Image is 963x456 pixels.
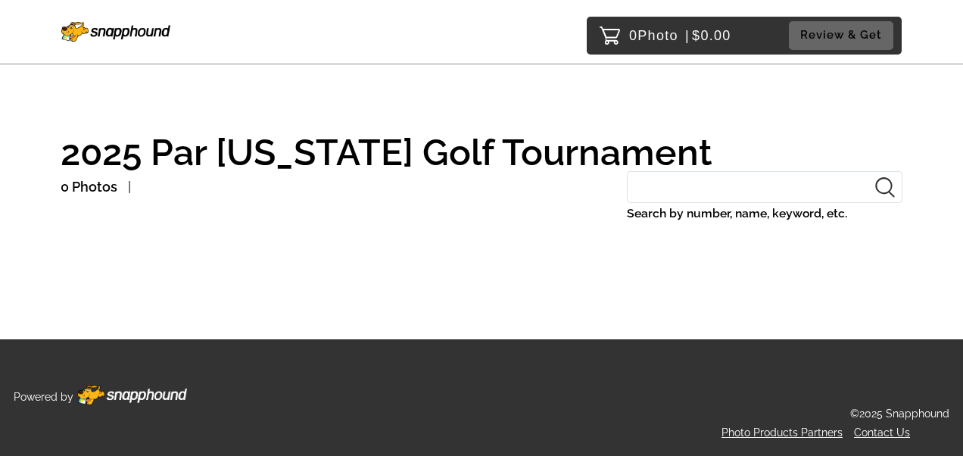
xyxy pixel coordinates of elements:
[14,388,73,407] p: Powered by
[850,404,949,423] p: ©2025 Snapphound
[61,175,117,199] p: 0 Photos
[854,426,910,439] a: Contact Us
[721,426,843,439] a: Photo Products Partners
[637,23,678,48] span: Photo
[61,22,170,42] img: Snapphound Logo
[789,21,898,49] a: Review & Get
[61,133,902,171] h1: 2025 Par [US_STATE] Golf Tournament
[77,386,187,405] img: Footer
[789,21,893,49] button: Review & Get
[627,203,902,224] label: Search by number, name, keyword, etc.
[685,28,690,43] span: |
[629,23,731,48] p: 0 $0.00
